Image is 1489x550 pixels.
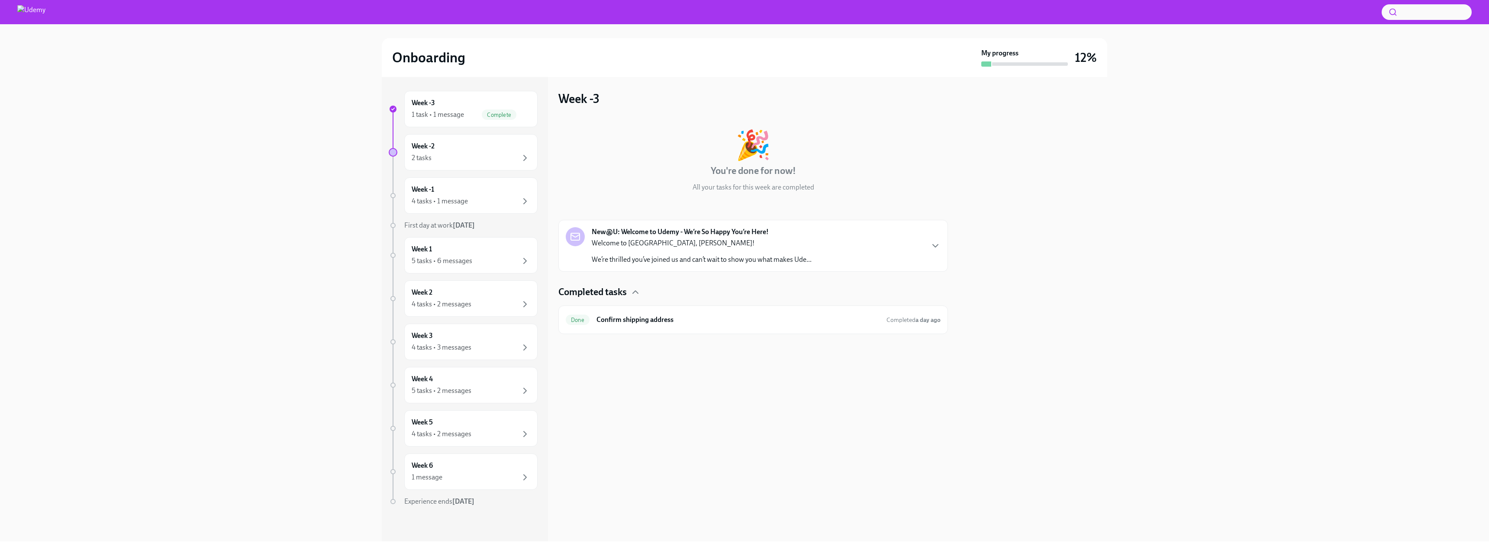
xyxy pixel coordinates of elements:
h6: Week 6 [412,461,433,470]
h3: Week -3 [558,91,599,106]
strong: [DATE] [452,497,474,505]
div: 4 tasks • 1 message [412,196,468,206]
a: Week -22 tasks [389,134,538,170]
div: 4 tasks • 2 messages [412,299,471,309]
h2: Onboarding [392,49,465,66]
span: Experience ends [404,497,474,505]
div: 5 tasks • 6 messages [412,256,472,266]
strong: [DATE] [453,221,475,229]
span: Completed [886,316,941,324]
strong: My progress [981,48,1018,58]
span: September 26th, 2025 10:14 [886,316,941,324]
h6: Week 3 [412,331,433,341]
a: Week 45 tasks • 2 messages [389,367,538,403]
p: We’re thrilled you’ve joined us and can’t wait to show you what makes Ude... [592,255,812,264]
div: 🎉 [735,131,771,159]
div: 2 tasks [412,153,432,163]
h6: Week 1 [412,244,432,254]
a: First day at work[DATE] [389,221,538,230]
span: First day at work [404,221,475,229]
span: Complete [482,112,516,118]
a: Week 34 tasks • 3 messages [389,324,538,360]
a: DoneConfirm shipping addressCompleteda day ago [566,313,941,327]
strong: New@U: Welcome to Udemy - We’re So Happy You’re Here! [592,227,769,237]
span: Done [566,317,590,323]
a: Week 15 tasks • 6 messages [389,237,538,273]
p: Welcome to [GEOGRAPHIC_DATA], [PERSON_NAME]! [592,238,812,248]
a: Week 54 tasks • 2 messages [389,410,538,447]
h6: Week -2 [412,142,435,151]
a: Week 61 message [389,454,538,490]
div: 4 tasks • 3 messages [412,343,471,352]
div: 5 tasks • 2 messages [412,386,471,396]
h3: 12% [1075,50,1097,65]
img: Udemy [17,5,45,19]
div: 1 message [412,473,442,482]
h6: Week -1 [412,185,434,194]
a: Week 24 tasks • 2 messages [389,280,538,317]
h6: Week 4 [412,374,433,384]
div: Completed tasks [558,286,948,299]
div: 1 task • 1 message [412,110,464,119]
h4: You're done for now! [711,164,796,177]
h6: Confirm shipping address [596,315,880,325]
div: 4 tasks • 2 messages [412,429,471,439]
a: Week -14 tasks • 1 message [389,177,538,214]
h6: Week 5 [412,418,433,427]
a: Week -31 task • 1 messageComplete [389,91,538,127]
p: All your tasks for this week are completed [693,183,814,192]
h6: Week 2 [412,288,432,297]
h4: Completed tasks [558,286,627,299]
strong: a day ago [915,316,941,324]
h6: Week -3 [412,98,435,108]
